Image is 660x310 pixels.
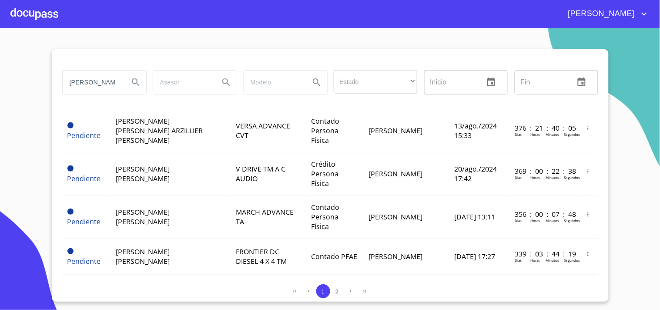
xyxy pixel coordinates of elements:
button: Search [306,72,327,93]
span: 20/ago./2024 17:42 [455,164,497,183]
span: 13/ago./2024 15:33 [455,121,497,140]
span: Contado Persona Física [311,202,339,231]
span: [PERSON_NAME] [PERSON_NAME] [116,164,170,183]
span: Pendiente [67,209,74,215]
p: Dias [515,218,522,223]
span: [PERSON_NAME] [369,212,422,222]
span: Contado Persona Física [311,116,339,145]
p: Minutos [546,132,559,137]
span: [PERSON_NAME] [PERSON_NAME] [116,207,170,226]
span: [PERSON_NAME] [369,169,422,179]
span: [PERSON_NAME] [PERSON_NAME] ARZILLIER [PERSON_NAME] [116,116,203,145]
div: ​ [334,70,417,94]
span: Crédito Persona Física [311,159,338,188]
p: Dias [515,175,522,180]
input: search [153,71,212,94]
input: search [63,71,122,94]
span: [PERSON_NAME] [PERSON_NAME] [116,247,170,266]
span: [DATE] 17:27 [455,252,496,261]
p: 339 : 03 : 44 : 19 [515,249,573,259]
button: account of current user [562,7,650,21]
span: [PERSON_NAME] [369,126,422,135]
p: 356 : 00 : 07 : 48 [515,209,573,219]
span: Contado PFAE [311,252,357,261]
span: Pendiente [67,165,74,172]
button: 1 [316,284,330,298]
button: Search [125,72,146,93]
span: 1 [322,288,325,295]
span: Pendiente [67,131,101,140]
span: [PERSON_NAME] [369,252,422,261]
p: Segundos [564,258,580,263]
span: [PERSON_NAME] [562,7,639,21]
p: 369 : 00 : 22 : 38 [515,166,573,176]
span: Pendiente [67,217,101,226]
span: VERSA ADVANCE CVT [236,121,290,140]
p: Segundos [564,175,580,180]
button: Search [216,72,237,93]
button: 2 [330,284,344,298]
p: 376 : 21 : 40 : 05 [515,123,573,133]
p: Segundos [564,218,580,223]
span: Pendiente [67,174,101,183]
input: search [244,71,303,94]
span: [DATE] 13:11 [455,212,496,222]
p: Minutos [546,218,559,223]
span: Pendiente [67,122,74,128]
span: Pendiente [67,256,101,266]
p: Segundos [564,132,580,137]
p: Horas [530,132,540,137]
p: Minutos [546,258,559,263]
p: Minutos [546,175,559,180]
p: Horas [530,218,540,223]
p: Dias [515,132,522,137]
span: V DRIVE TM A C AUDIO [236,164,285,183]
p: Horas [530,258,540,263]
span: FRONTIER DC DIESEL 4 X 4 TM [236,247,287,266]
p: Dias [515,258,522,263]
span: Pendiente [67,248,74,254]
p: Horas [530,175,540,180]
span: 2 [335,288,338,295]
span: MARCH ADVANCE TA [236,207,294,226]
